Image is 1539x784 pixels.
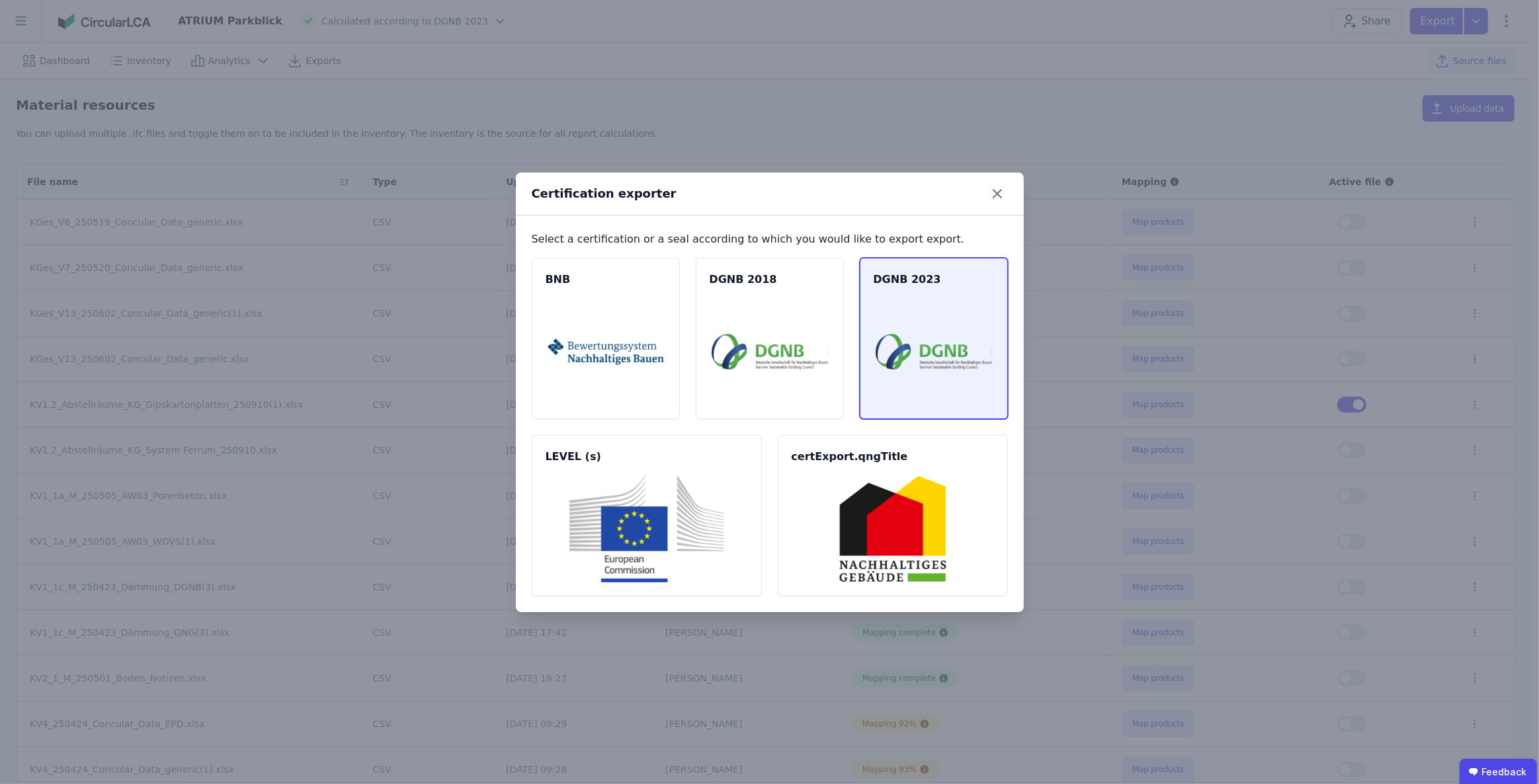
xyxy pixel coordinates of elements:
[548,475,746,582] img: levels
[874,272,994,288] span: DGNB 2023
[792,449,994,465] span: certExport.qngTitle
[794,475,992,582] img: qng
[546,272,666,288] span: BNB
[548,298,664,405] img: bnb
[712,298,828,405] img: dgnb18
[532,184,677,203] div: Certification exporter
[532,231,1008,247] div: Select a certification or a seal according to which you would like to export export.
[710,272,830,288] span: DGNB 2018
[546,449,748,465] span: LEVEL (s)
[876,298,992,405] img: dgnb23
